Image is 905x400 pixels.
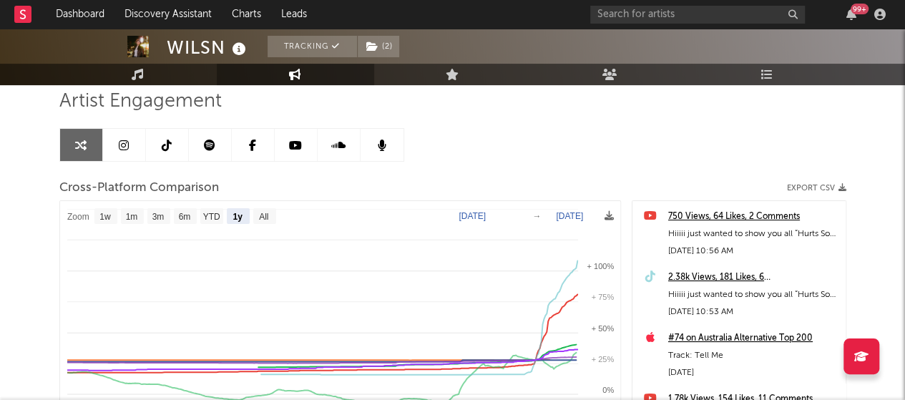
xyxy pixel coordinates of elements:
[590,6,805,24] input: Search for artists
[67,212,89,222] text: Zoom
[668,269,838,286] a: 2.38k Views, 181 Likes, 6 [DEMOGRAPHIC_DATA]
[851,4,869,14] div: 99 +
[358,36,399,57] button: (2)
[459,211,486,221] text: [DATE]
[668,330,838,347] a: #74 on Australia Alternative Top 200
[668,364,838,381] div: [DATE]
[587,262,614,270] text: + 100%
[259,212,268,222] text: All
[591,324,614,333] text: + 50%
[59,93,222,110] span: Artist Engagement
[152,212,164,222] text: 3m
[167,36,250,59] div: WILSN
[668,243,838,260] div: [DATE] 10:56 AM
[202,212,220,222] text: YTD
[668,225,838,243] div: Hiiiii just wanted to show you all “Hurts So Bad” with [PERSON_NAME] from cause I love it 🫶🏼🕺🏻💖
[668,286,838,303] div: Hiiiii just wanted to show you all “Hurts So Bad” with [PERSON_NAME] from @theteskeybrothers caus...
[268,36,357,57] button: Tracking
[556,211,583,221] text: [DATE]
[668,208,838,225] a: 750 Views, 64 Likes, 2 Comments
[787,184,846,192] button: Export CSV
[668,303,838,321] div: [DATE] 10:53 AM
[125,212,137,222] text: 1m
[233,212,243,222] text: 1y
[591,355,614,364] text: + 25%
[668,347,838,364] div: Track: Tell Me
[602,385,614,394] text: 0%
[357,36,400,57] span: ( 2 )
[591,293,614,301] text: + 75%
[532,211,541,221] text: →
[846,9,856,20] button: 99+
[59,180,219,197] span: Cross-Platform Comparison
[99,212,111,222] text: 1w
[178,212,190,222] text: 6m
